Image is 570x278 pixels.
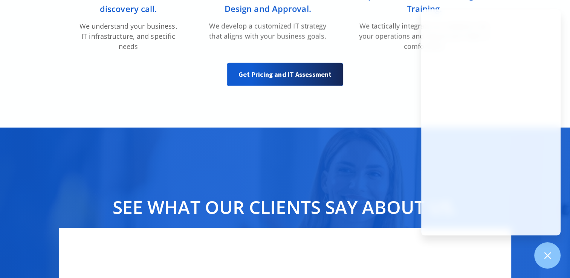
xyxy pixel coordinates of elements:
span: Get Pricing and IT Assessment [238,67,332,82]
p: We understand your business, IT infrastructure, and specific needs [76,21,181,52]
p: We tactically integrate our solutions into your operations and ensure your team is comfortable. [357,21,492,52]
a: Get Pricing and IT Assessment [227,63,343,86]
p: See what our clients say about us. [59,194,511,221]
iframe: Chatgenie Messenger [421,9,561,235]
p: We develop a customized IT strategy that aligns with your business goals. [208,21,327,41]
